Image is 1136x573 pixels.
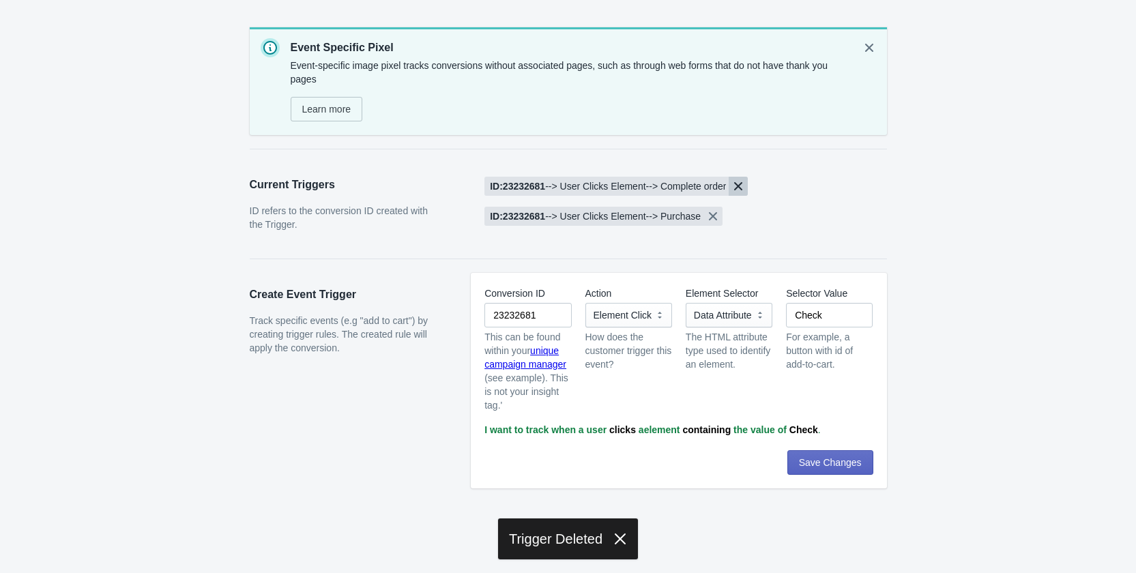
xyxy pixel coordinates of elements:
[484,286,545,300] label: Conversion ID
[498,518,638,559] div: Trigger Deleted
[490,211,545,222] b: ID: 23232681
[291,59,849,86] p: Event-specific image pixel tracks conversions without associated pages, such as through web forms...
[607,424,636,435] span: clicks
[291,97,363,121] a: Learn more
[857,35,882,60] button: Dismiss notification
[302,104,351,115] span: Learn more
[786,286,847,300] label: Selector Value
[484,303,571,327] input: 12356
[585,330,672,371] div: How does the customer trigger this event?
[484,424,821,435] span: .
[729,177,748,196] button: Remove [object Object], -->, ,User Clicks Element, -->, ,Complete order
[686,286,759,300] label: Element Selector
[789,424,818,435] span: Check
[682,424,731,435] span: containing
[250,177,444,193] h2: Current Triggers
[703,207,723,226] button: Remove [object Object], -->, ,User Clicks Element, -->, ,Purchase
[484,330,571,412] p: This can be found within your (see example). This is not your insight tag.'
[490,179,726,193] span: [object Object], -->, ,User Clicks Element, -->, ,Complete order
[490,209,701,223] span: [object Object], -->, ,User Clicks Element, -->, ,Purchase
[786,330,873,371] div: For example, a button with id of add-to-cart.
[291,40,849,56] p: Event Specific Pixel
[786,303,873,327] input: test-identifier
[585,286,612,300] label: Action
[250,314,444,355] p: Track specific events (e.g "add to cart") by creating trigger rules. The created rule will apply ...
[799,457,862,468] span: Save Changes
[250,286,444,303] h2: Create Event Trigger
[250,204,444,231] p: ID refers to the conversion ID created with the Trigger.
[686,330,772,371] div: The HTML attribute type used to identify an element.
[484,424,818,435] b: I want to track when a user a element the value of
[787,450,873,475] button: Save Changes
[490,181,545,192] b: ID: 23232681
